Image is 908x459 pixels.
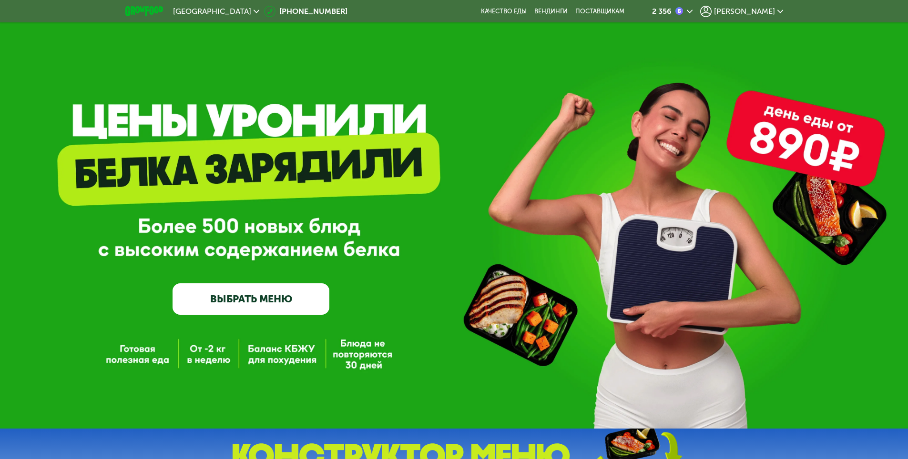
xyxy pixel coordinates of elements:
[575,8,624,15] div: поставщикам
[534,8,568,15] a: Вендинги
[173,283,329,315] a: ВЫБРАТЬ МЕНЮ
[652,8,672,15] div: 2 356
[173,8,251,15] span: [GEOGRAPHIC_DATA]
[264,6,347,17] a: [PHONE_NUMBER]
[481,8,527,15] a: Качество еды
[714,8,775,15] span: [PERSON_NAME]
